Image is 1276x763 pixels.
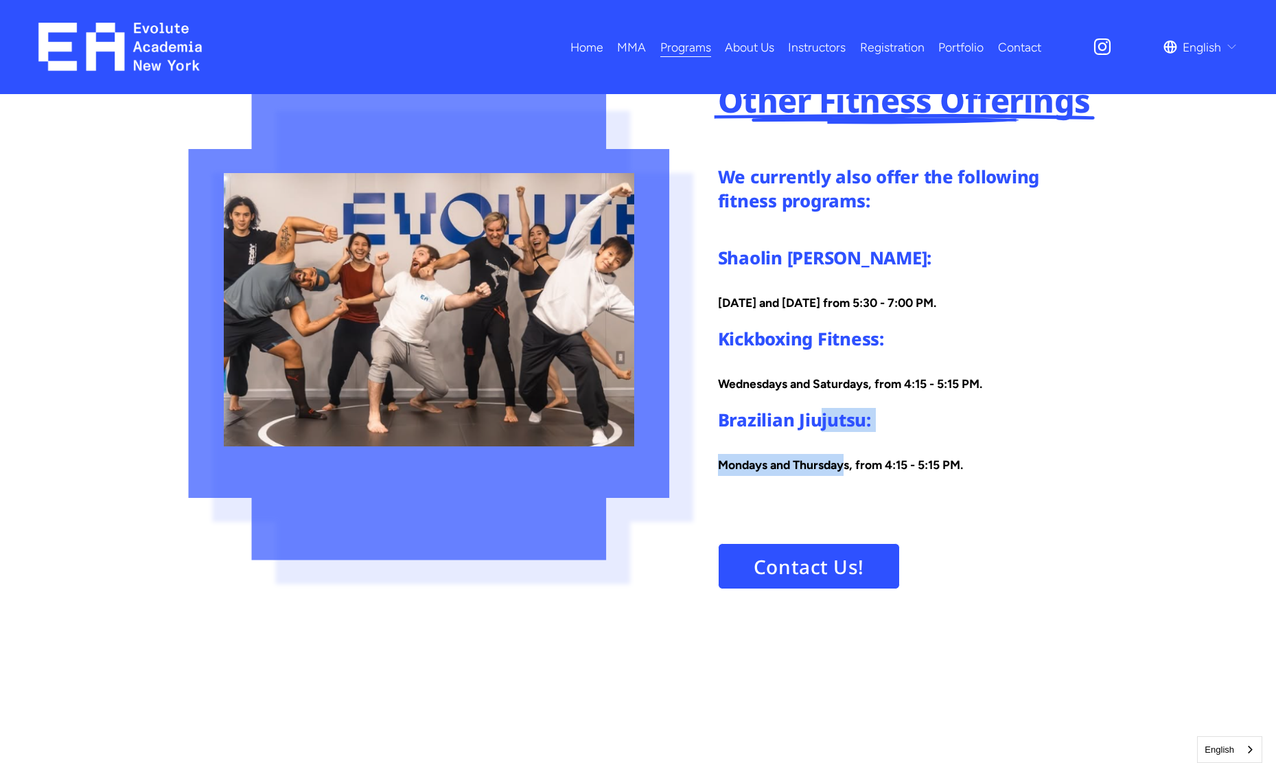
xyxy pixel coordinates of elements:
h4: Shaolin [PERSON_NAME]: [718,246,1090,270]
img: EA [38,23,202,71]
a: Contact [998,35,1041,59]
strong: [DATE] and [DATE] from 5:30 - 7:00 PM. [718,295,936,310]
a: folder dropdown [660,35,711,59]
strong: Wednesdays and Saturdays, from 4:15 - 5:15 PM. [718,376,982,391]
h4: Brazilian Jiujutsu: [718,408,1090,432]
a: Home [570,35,603,59]
a: folder dropdown [617,35,646,59]
span: Other Fitness Offerings [718,78,1091,122]
a: Contact Us! [718,543,901,590]
span: English [1183,36,1221,58]
div: language picker [1163,35,1238,59]
span: MMA [617,36,646,58]
aside: Language selected: English [1197,736,1262,763]
a: Portfolio [938,35,984,59]
span: Programs [660,36,711,58]
a: About Us [725,35,774,59]
a: Registration [860,35,925,59]
strong: Mondays and Thursdays, from 4:15 - 5:15 PM. [718,457,963,472]
a: Instagram [1092,36,1113,57]
a: English [1198,737,1262,762]
h4: Kickboxing Fitness: [718,327,1090,351]
a: Instructors [788,35,846,59]
h4: We currently also offer the following fitness programs: [718,165,1090,213]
